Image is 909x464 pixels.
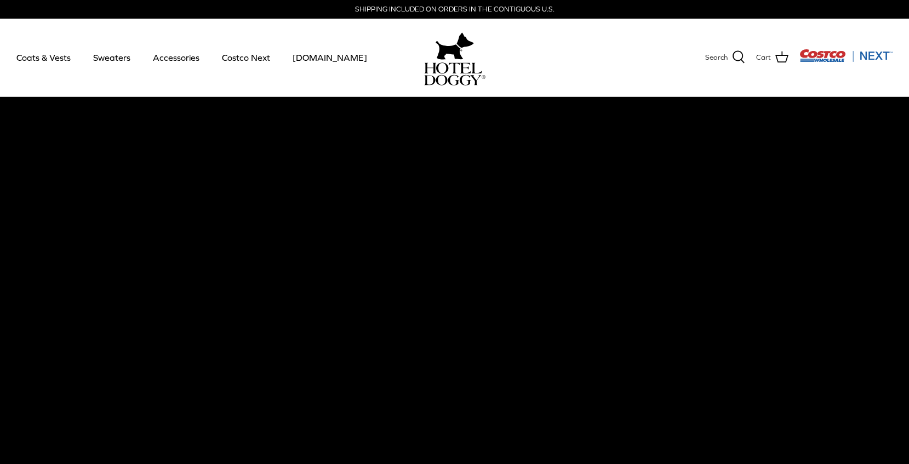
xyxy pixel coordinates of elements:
a: Cart [756,50,788,65]
a: Coats & Vests [7,39,81,76]
a: [DOMAIN_NAME] [283,39,377,76]
a: Costco Next [212,39,280,76]
span: Search [705,52,728,64]
a: Visit Costco Next [799,56,893,64]
a: Accessories [143,39,209,76]
img: hoteldoggycom [424,62,485,85]
span: Cart [756,52,771,64]
img: Costco Next [799,49,893,62]
a: hoteldoggy.com hoteldoggycom [424,30,485,85]
img: hoteldoggy.com [436,30,474,62]
a: Sweaters [83,39,140,76]
a: Search [705,50,745,65]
